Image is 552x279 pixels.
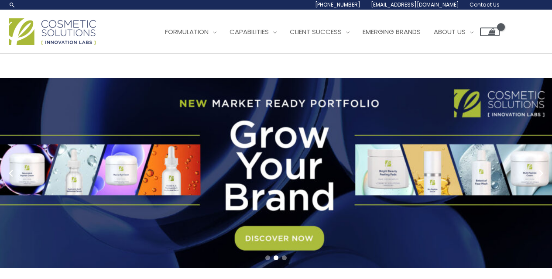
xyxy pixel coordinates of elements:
button: Next slide [535,167,548,180]
span: Formulation [165,27,209,36]
span: Go to slide 1 [265,255,270,260]
span: [EMAIL_ADDRESS][DOMAIN_NAME] [371,1,459,8]
span: Capabilities [230,27,269,36]
button: Previous slide [4,167,17,180]
a: About Us [427,19,480,45]
a: Formulation [158,19,223,45]
a: Emerging Brands [356,19,427,45]
span: Client Success [290,27,342,36]
span: About Us [434,27,466,36]
a: Client Success [283,19,356,45]
span: Emerging Brands [363,27,421,36]
img: Cosmetic Solutions Logo [9,18,96,45]
span: Contact Us [470,1,500,8]
span: [PHONE_NUMBER] [315,1,360,8]
a: Search icon link [9,1,16,8]
span: Go to slide 2 [274,255,278,260]
span: Go to slide 3 [282,255,287,260]
a: View Shopping Cart, empty [480,28,500,36]
a: Capabilities [223,19,283,45]
nav: Site Navigation [152,19,500,45]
